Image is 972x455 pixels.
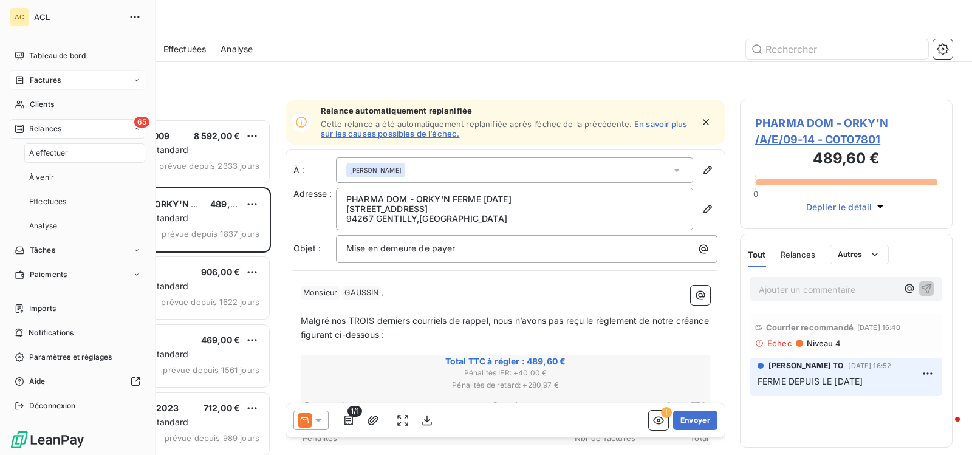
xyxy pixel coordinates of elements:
span: Analyse [221,43,253,55]
span: prévue depuis 989 jours [165,433,259,443]
label: À : [293,164,336,176]
span: Objet : [293,243,321,253]
span: [PERSON_NAME] [350,166,402,174]
span: Relances [781,250,815,259]
span: Pénalités IFR : + 40,00 € [303,368,708,378]
span: 906,00 € [201,267,240,277]
a: Aide [10,372,145,391]
span: Aide [29,376,46,387]
span: Clients [30,99,54,110]
span: Mise en demeure de payer [346,243,456,253]
span: À effectuer [29,148,69,159]
span: [DATE] 16:52 [848,362,891,369]
p: PHARMA DOM - ORKY'N FERME [DATE] [346,194,683,204]
span: [PERSON_NAME] TO [768,360,843,371]
span: prévue depuis 1837 jours [162,229,259,239]
span: Factures [30,75,61,86]
span: 469,00 € [201,335,240,345]
span: Echec [767,338,792,348]
span: FERME DEPUIS LE [DATE] [758,376,863,386]
div: grid [58,119,271,455]
span: Relance automatiquement replanifiée [321,106,693,115]
th: Solde TTC [573,399,707,412]
span: ACL [34,12,122,22]
span: Paiements [30,269,67,280]
a: En savoir plus sur les causes possibles de l’échec. [321,119,687,139]
span: Tout [748,250,766,259]
span: Effectuées [163,43,207,55]
input: Rechercher [746,39,928,59]
span: prévue depuis 1561 jours [163,365,259,375]
img: Logo LeanPay [10,430,85,450]
span: Déplier le détail [806,200,872,213]
button: Déplier le détail [803,200,891,214]
button: Envoyer [673,411,717,430]
span: Cette relance a été automatiquement replanifiée après l’échec de la précédente. [321,119,632,129]
span: GAUSSIN [343,286,380,300]
p: 94267 GENTILLY , [GEOGRAPHIC_DATA] [346,214,683,224]
span: Déconnexion [29,400,76,411]
button: Autres [830,245,889,264]
span: Total TTC à régler : 489,60 € [303,355,708,368]
span: Tâches [30,245,55,256]
span: Effectuées [29,196,67,207]
span: 8 592,00 € [194,131,241,141]
iframe: Intercom live chat [931,414,960,443]
span: 1/1 [347,406,362,417]
span: Courrier recommandé [766,323,854,332]
span: 712,00 € [204,403,240,413]
span: Notifications [29,327,74,338]
span: Paramètres et réglages [29,352,112,363]
span: Adresse : [293,188,332,199]
span: Pénalités de retard : + 280,97 € [303,380,708,391]
span: Niveau 4 [806,338,841,348]
span: Analyse [29,221,57,231]
span: prévue depuis 2333 jours [159,161,259,171]
span: Imports [29,303,56,314]
span: [DATE] 16:40 [857,324,900,331]
span: Monsieur [301,286,339,300]
th: Factures échues [304,399,437,412]
span: 65 [134,117,149,128]
span: prévue depuis 1622 jours [161,297,259,307]
span: À venir [29,172,54,183]
span: PHARMA DOM - ORKY'N /A/E/09-14 - C0T07801 [755,115,937,148]
span: PHARMA DOM - ORKY'N /A/E/09-14 [86,199,237,209]
span: , [381,287,383,297]
span: Tableau de bord [29,50,86,61]
th: Retard [439,399,572,412]
h3: 489,60 € [755,148,937,172]
span: Malgré nos TROIS derniers courriels de rappel, nous n’avons pas reçu le règlement de notre créanc... [301,315,711,340]
span: 489,60 € [210,199,249,209]
span: Relances [29,123,61,134]
div: AC [10,7,29,27]
p: [STREET_ADDRESS] [346,204,683,214]
span: 0 [753,189,758,199]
